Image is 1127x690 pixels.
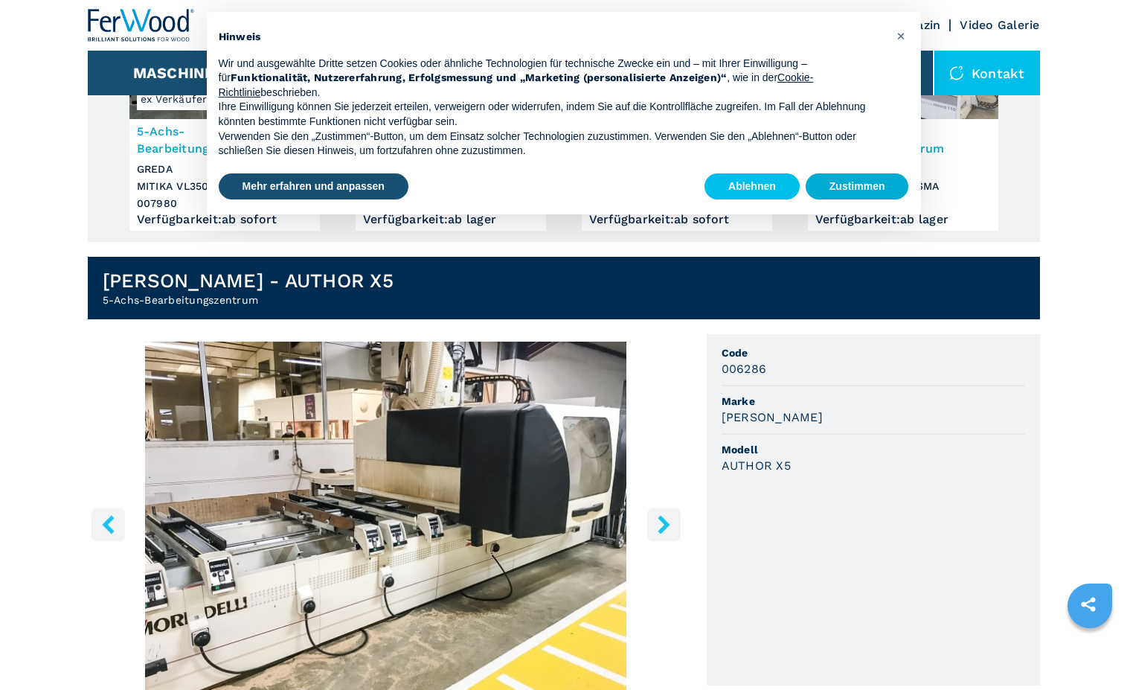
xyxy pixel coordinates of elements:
[806,173,909,200] button: Zustimmen
[722,394,1025,409] span: Marke
[137,123,312,157] h3: 5-Achs-Bearbeitungszentrum
[103,293,394,307] h2: 5-Achs-Bearbeitungszentrum
[219,173,408,200] button: Mehr erfahren und anpassen
[88,9,195,42] img: Ferwood
[722,457,791,474] h3: AUTHOR X5
[219,30,885,45] h2: Hinweis
[91,508,125,541] button: left-button
[1070,586,1107,623] a: sharethis
[1064,623,1116,679] iframe: Chat
[137,88,211,110] span: ex Verkäufer
[231,71,728,83] strong: Funktionalität, Nutzererfahrung, Erfolgsmessung und „Marketing (personalisierte Anzeigen)“
[137,161,312,212] h3: GREDA MITIKA VL3500 007980
[219,71,814,98] a: Cookie-Richtlinie
[129,7,320,231] a: 5-Achs-Bearbeitungszentrum GREDA MITIKA VL3500ex Verkäufer5-Achs-BearbeitungszentrumGREDAMITIKA V...
[647,508,681,541] button: right-button
[219,57,885,100] p: Wir und ausgewählte Dritte setzen Cookies oder ähnliche Technologien für technische Zwecke ein un...
[890,24,914,48] button: Schließen Sie diesen Hinweis
[219,100,885,129] p: Ihre Einwilligung können Sie jederzeit erteilen, verweigern oder widerrufen, indem Sie auf die Ko...
[960,18,1039,32] a: Video Galerie
[704,173,800,200] button: Ablehnen
[896,27,905,45] span: ×
[219,130,885,159] p: Verwenden Sie den „Zustimmen“-Button, um dem Einsatz solcher Technologien zuzustimmen. Verwenden ...
[722,409,823,426] h3: [PERSON_NAME]
[934,51,1040,95] div: Kontakt
[722,442,1025,457] span: Modell
[949,66,964,80] img: Kontakt
[722,360,767,377] h3: 006286
[722,345,1025,360] span: Code
[103,269,394,293] h1: [PERSON_NAME] - AUTHOR X5
[137,216,312,223] div: Verfügbarkeit : ab sofort
[133,64,226,82] button: Maschinen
